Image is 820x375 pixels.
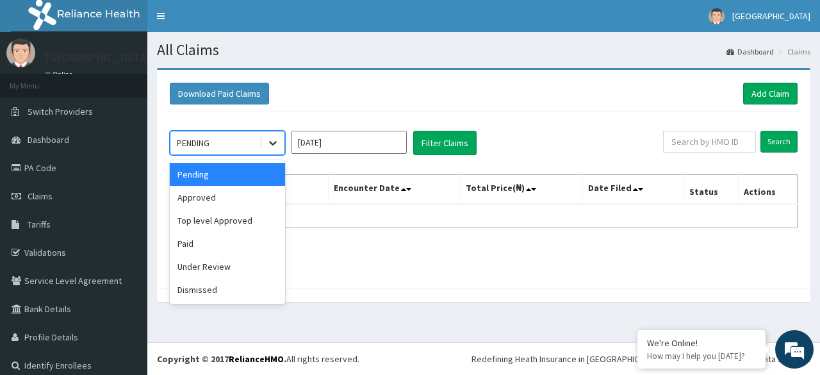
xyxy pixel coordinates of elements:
[471,353,810,365] div: Redefining Heath Insurance in [GEOGRAPHIC_DATA] using Telemedicine and Data Science!
[6,38,35,67] img: User Image
[647,351,756,362] p: How may I help you today?
[170,163,285,186] div: Pending
[743,83,798,104] a: Add Claim
[170,278,285,301] div: Dismissed
[28,134,69,146] span: Dashboard
[170,83,269,104] button: Download Paid Claims
[28,106,93,117] span: Switch Providers
[413,131,477,155] button: Filter Claims
[291,131,407,154] input: Select Month and Year
[775,46,810,57] li: Claims
[328,175,460,204] th: Encounter Date
[732,10,810,22] span: [GEOGRAPHIC_DATA]
[170,255,285,278] div: Under Review
[684,175,738,204] th: Status
[28,190,53,202] span: Claims
[738,175,797,204] th: Actions
[177,137,209,149] div: PENDING
[45,70,76,79] a: Online
[709,8,725,24] img: User Image
[460,175,582,204] th: Total Price(₦)
[170,209,285,232] div: Top level Approved
[157,42,810,58] h1: All Claims
[582,175,684,204] th: Date Filed
[147,342,820,375] footer: All rights reserved.
[157,353,286,365] strong: Copyright © 2017 .
[45,52,151,63] p: [GEOGRAPHIC_DATA]
[229,353,284,365] a: RelianceHMO
[170,186,285,209] div: Approved
[647,337,756,349] div: We're Online!
[760,131,798,153] input: Search
[28,219,51,230] span: Tariffs
[726,46,774,57] a: Dashboard
[170,232,285,255] div: Paid
[663,131,756,153] input: Search by HMO ID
